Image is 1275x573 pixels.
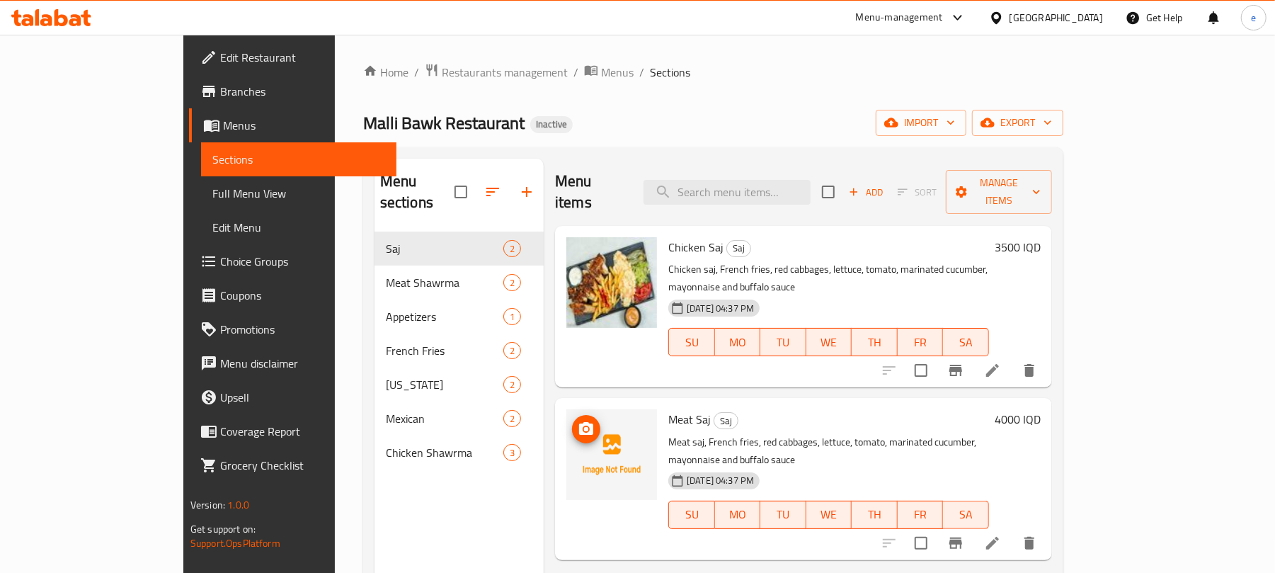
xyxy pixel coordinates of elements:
span: Choice Groups [220,253,385,270]
span: Menu disclaimer [220,355,385,372]
div: Saj2 [375,232,544,266]
span: Saj [386,240,503,257]
a: Coupons [189,278,396,312]
button: WE [806,328,852,356]
span: Add [847,184,885,200]
div: items [503,240,521,257]
button: TU [760,328,806,356]
div: items [503,342,521,359]
span: Grocery Checklist [220,457,385,474]
span: MO [721,332,755,353]
span: Full Menu View [212,185,385,202]
span: Select section [813,177,843,207]
a: Menu disclaimer [189,346,396,380]
div: French Fries2 [375,334,544,368]
div: Kentucky [386,376,503,393]
span: export [983,114,1052,132]
button: SA [943,328,989,356]
img: Chicken Saj [566,237,657,328]
span: SU [675,504,709,525]
span: import [887,114,955,132]
button: SU [668,501,714,529]
button: FR [898,328,944,356]
span: Meat Saj [668,409,711,430]
span: Appetizers [386,308,503,325]
a: Edit menu item [984,362,1001,379]
span: FR [903,504,938,525]
div: Chicken Shawrma [386,444,503,461]
h2: Menu sections [380,171,454,213]
span: 2 [504,242,520,256]
span: TU [766,332,801,353]
div: [US_STATE]2 [375,368,544,402]
a: Choice Groups [189,244,396,278]
span: Coverage Report [220,423,385,440]
div: items [503,376,521,393]
button: delete [1012,353,1046,387]
span: Version: [190,496,225,514]
span: Sort sections [476,175,510,209]
span: Menus [223,117,385,134]
span: Mexican [386,410,503,427]
h6: 4000 IQD [995,409,1041,429]
span: 3 [504,446,520,460]
span: Add item [843,181,888,203]
span: Select section first [888,181,946,203]
span: SU [675,332,709,353]
span: 1.0.0 [227,496,249,514]
div: Chicken Shawrma3 [375,436,544,470]
span: SA [949,504,983,525]
span: Saj [714,413,738,429]
p: Meat saj, French fries, red cabbages, lettuce, tomato, marinated cucumber, mayonnaise and buffalo... [668,433,989,469]
button: SA [943,501,989,529]
span: Menus [601,64,634,81]
span: TH [857,332,892,353]
span: Select to update [906,528,936,558]
button: FR [898,501,944,529]
nav: breadcrumb [363,63,1063,81]
div: Saj [726,240,751,257]
input: search [644,180,811,205]
h6: 3500 IQD [995,237,1041,257]
a: Coverage Report [189,414,396,448]
nav: Menu sections [375,226,544,475]
span: [DATE] 04:37 PM [681,474,760,487]
div: items [503,308,521,325]
div: Meat Shawrma [386,274,503,291]
a: Upsell [189,380,396,414]
div: [GEOGRAPHIC_DATA] [1010,10,1103,25]
span: Chicken Saj [668,237,724,258]
a: Full Menu View [201,176,396,210]
button: import [876,110,966,136]
li: / [639,64,644,81]
a: Sections [201,142,396,176]
button: upload picture [572,415,600,443]
button: Branch-specific-item [939,526,973,560]
button: TH [852,501,898,529]
span: MO [721,504,755,525]
span: SA [949,332,983,353]
span: 2 [504,276,520,290]
span: Promotions [220,321,385,338]
button: SU [668,328,714,356]
button: Branch-specific-item [939,353,973,387]
span: Coupons [220,287,385,304]
span: Inactive [530,118,573,130]
li: / [414,64,419,81]
li: / [573,64,578,81]
span: Select all sections [446,177,476,207]
span: Upsell [220,389,385,406]
img: Meat Saj [566,409,657,500]
span: FR [903,332,938,353]
a: Restaurants management [425,63,568,81]
div: Inactive [530,116,573,133]
a: Branches [189,74,396,108]
a: Grocery Checklist [189,448,396,482]
div: items [503,274,521,291]
span: Restaurants management [442,64,568,81]
div: Menu-management [856,9,943,26]
span: Sections [212,151,385,168]
span: Edit Restaurant [220,49,385,66]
